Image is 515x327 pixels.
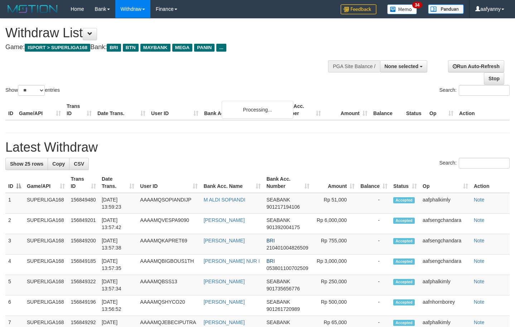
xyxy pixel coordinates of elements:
[420,275,471,295] td: aafphalkimly
[68,295,98,316] td: 156849196
[459,158,510,169] input: Search:
[264,172,313,193] th: Bank Acc. Number: activate to sort column ascending
[266,279,290,284] span: SEABANK
[312,214,357,234] td: Rp 6,000,000
[266,204,300,210] span: Copy 901217194106 to clipboard
[390,172,420,193] th: Status: activate to sort column ascending
[24,275,68,295] td: SUPERLIGA168
[68,193,98,214] td: 156849480
[137,275,201,295] td: AAAAMQBSS13
[137,234,201,255] td: AAAAMQKAPRET69
[474,258,485,264] a: Note
[137,214,201,234] td: AAAAMQVESPA9090
[266,245,308,251] span: Copy 210401004826509 to clipboard
[18,85,45,96] select: Showentries
[266,238,275,243] span: BRI
[385,63,419,69] span: None selected
[459,85,510,96] input: Search:
[5,295,24,316] td: 6
[370,100,403,120] th: Balance
[266,197,290,203] span: SEABANK
[474,197,485,203] a: Note
[25,44,90,52] span: ISPORT > SUPERLIGA168
[5,4,60,14] img: MOTION_logo.png
[312,295,357,316] td: Rp 500,000
[69,158,89,170] a: CSV
[420,214,471,234] td: aafsengchandara
[5,100,16,120] th: ID
[266,265,308,271] span: Copy 053801100702509 to clipboard
[64,100,95,120] th: Trans ID
[99,295,137,316] td: [DATE] 13:56:52
[357,234,390,255] td: -
[123,44,139,52] span: BTN
[393,299,415,305] span: Accepted
[148,100,201,120] th: User ID
[312,193,357,214] td: Rp 51,000
[24,234,68,255] td: SUPERLIGA168
[24,295,68,316] td: SUPERLIGA168
[357,193,390,214] td: -
[328,60,380,72] div: PGA Site Balance /
[403,100,427,120] th: Status
[380,60,428,72] button: None selected
[95,100,148,120] th: Date Trans.
[203,217,245,223] a: [PERSON_NAME]
[201,100,277,120] th: Bank Acc. Name
[448,60,504,72] a: Run Auto-Refresh
[456,100,510,120] th: Action
[420,172,471,193] th: Op: activate to sort column ascending
[5,214,24,234] td: 2
[5,158,48,170] a: Show 25 rows
[312,234,357,255] td: Rp 755,000
[484,72,504,85] a: Stop
[5,193,24,214] td: 1
[99,255,137,275] td: [DATE] 13:57:35
[107,44,121,52] span: BRI
[474,279,485,284] a: Note
[203,258,260,264] a: [PERSON_NAME] NUR I
[439,85,510,96] label: Search:
[387,4,417,14] img: Button%20Memo.svg
[266,224,300,230] span: Copy 901392004175 to clipboard
[24,172,68,193] th: Game/API: activate to sort column ascending
[68,255,98,275] td: 156849185
[203,197,245,203] a: M ALDI SOPIANDI
[137,193,201,214] td: AAAAMQSOPIANDIJP
[68,234,98,255] td: 156849200
[357,172,390,193] th: Balance: activate to sort column ascending
[412,2,422,8] span: 34
[277,100,324,120] th: Bank Acc. Number
[266,319,290,325] span: SEABANK
[393,320,415,326] span: Accepted
[201,172,264,193] th: Bank Acc. Name: activate to sort column ascending
[357,214,390,234] td: -
[172,44,193,52] span: MEGA
[471,172,510,193] th: Action
[203,299,245,305] a: [PERSON_NAME]
[99,275,137,295] td: [DATE] 13:57:34
[393,238,415,244] span: Accepted
[474,238,485,243] a: Note
[5,255,24,275] td: 4
[5,44,336,51] h4: Game: Bank:
[222,101,293,119] div: Processing...
[99,234,137,255] td: [DATE] 13:57:38
[266,258,275,264] span: BRI
[48,158,69,170] a: Copy
[74,161,84,167] span: CSV
[357,275,390,295] td: -
[203,238,245,243] a: [PERSON_NAME]
[99,193,137,214] td: [DATE] 13:59:23
[393,197,415,203] span: Accepted
[24,193,68,214] td: SUPERLIGA168
[393,259,415,265] span: Accepted
[194,44,215,52] span: PANIN
[5,140,510,155] h1: Latest Withdraw
[216,44,226,52] span: ...
[99,214,137,234] td: [DATE] 13:57:42
[137,255,201,275] td: AAAAMQBIGBOUS1TH
[99,172,137,193] th: Date Trans.: activate to sort column ascending
[68,214,98,234] td: 156849201
[439,158,510,169] label: Search:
